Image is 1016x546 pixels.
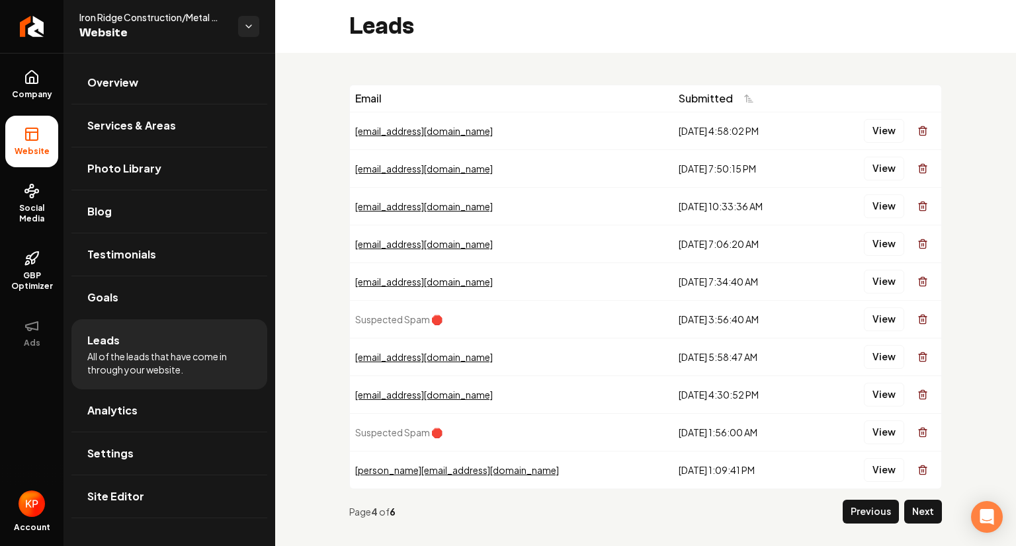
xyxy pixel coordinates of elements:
a: Blog [71,190,267,233]
div: [EMAIL_ADDRESS][DOMAIN_NAME] [355,200,668,213]
span: Account [14,522,50,533]
a: Company [5,59,58,110]
span: Company [7,89,58,100]
span: Blog [87,204,112,219]
a: Analytics [71,389,267,432]
a: Testimonials [71,233,267,276]
div: [DATE] 7:34:40 AM [679,275,811,288]
span: Settings [87,446,134,461]
div: [EMAIL_ADDRESS][DOMAIN_NAME] [355,124,668,137]
div: [DATE] 7:06:20 AM [679,237,811,251]
span: All of the leads that have come in through your website. [87,350,251,376]
button: View [864,420,904,444]
button: Ads [5,307,58,359]
div: [PERSON_NAME][EMAIL_ADDRESS][DOMAIN_NAME] [355,463,668,477]
button: View [864,270,904,293]
a: Settings [71,432,267,475]
button: Previous [843,500,899,524]
div: [DATE] 3:56:40 AM [679,313,811,326]
button: Submitted [679,87,762,110]
span: Overview [87,75,138,91]
button: View [864,458,904,482]
div: [EMAIL_ADDRESS][DOMAIN_NAME] [355,162,668,175]
span: Website [79,24,228,42]
a: GBP Optimizer [5,240,58,302]
span: Site Editor [87,488,144,504]
img: Rebolt Logo [20,16,44,37]
span: Suspected Spam 🛑 [355,313,443,325]
span: Leads [87,332,120,348]
div: [DATE] 7:50:15 PM [679,162,811,175]
h2: Leads [349,13,414,40]
span: Website [9,146,55,157]
a: Services & Areas [71,104,267,147]
span: Page [349,506,371,518]
span: Photo Library [87,161,161,176]
div: [DATE] 5:58:47 AM [679,350,811,364]
a: Photo Library [71,147,267,190]
div: [EMAIL_ADDRESS][DOMAIN_NAME] [355,237,668,251]
span: Services & Areas [87,118,176,134]
span: Submitted [679,91,733,106]
button: View [864,345,904,369]
a: Overview [71,61,267,104]
a: Social Media [5,173,58,235]
div: Open Intercom Messenger [971,501,1003,533]
span: Social Media [5,203,58,224]
div: Email [355,91,668,106]
span: Goals [87,290,118,305]
div: [EMAIL_ADDRESS][DOMAIN_NAME] [355,275,668,288]
button: View [864,232,904,256]
button: Next [904,500,942,524]
span: Suspected Spam 🛑 [355,426,443,438]
strong: 4 [371,506,379,518]
a: Site Editor [71,475,267,518]
div: [DATE] 10:33:36 AM [679,200,811,213]
a: Goals [71,276,267,319]
button: Open user button [19,490,45,517]
button: View [864,383,904,407]
span: Iron Ridge Construction/Metal Roofing LLC [79,11,228,24]
strong: 6 [390,506,396,518]
span: GBP Optimizer [5,270,58,292]
div: [DATE] 1:09:41 PM [679,463,811,477]
div: [DATE] 4:30:52 PM [679,388,811,401]
div: [DATE] 4:58:02 PM [679,124,811,137]
span: of [379,506,390,518]
img: Kenn Pietila [19,490,45,517]
div: [EMAIL_ADDRESS][DOMAIN_NAME] [355,350,668,364]
span: Ads [19,338,46,348]
span: Analytics [87,403,138,418]
button: View [864,157,904,180]
button: View [864,119,904,143]
button: View [864,194,904,218]
div: [DATE] 1:56:00 AM [679,426,811,439]
button: View [864,307,904,331]
div: [EMAIL_ADDRESS][DOMAIN_NAME] [355,388,668,401]
span: Testimonials [87,247,156,262]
